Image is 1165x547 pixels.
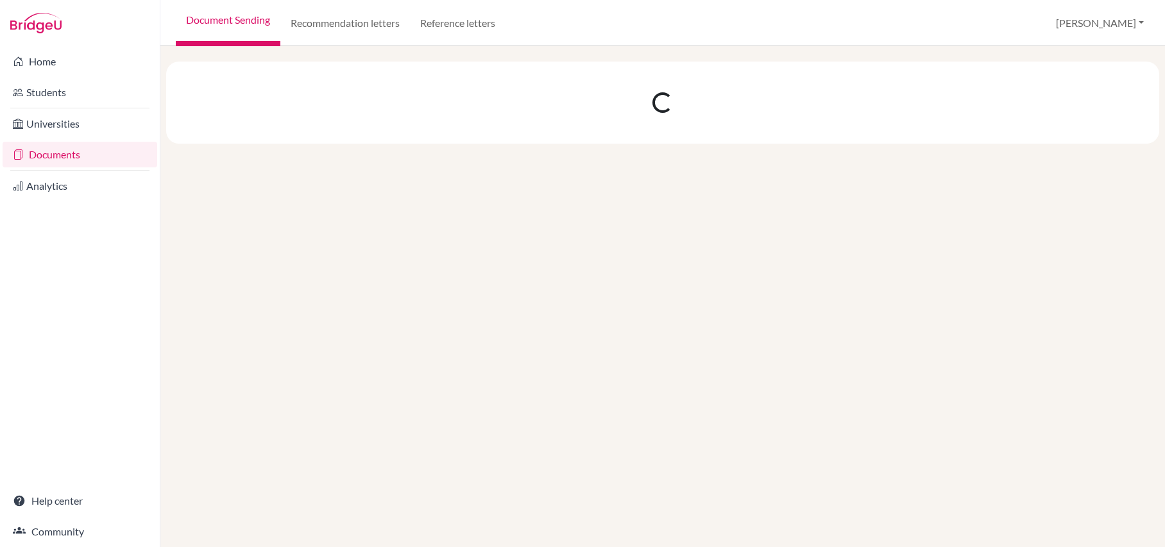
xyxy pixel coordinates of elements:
[1050,11,1150,35] button: [PERSON_NAME]
[3,49,157,74] a: Home
[3,142,157,167] a: Documents
[3,519,157,544] a: Community
[3,111,157,137] a: Universities
[3,488,157,514] a: Help center
[3,173,157,199] a: Analytics
[10,13,62,33] img: Bridge-U
[3,80,157,105] a: Students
